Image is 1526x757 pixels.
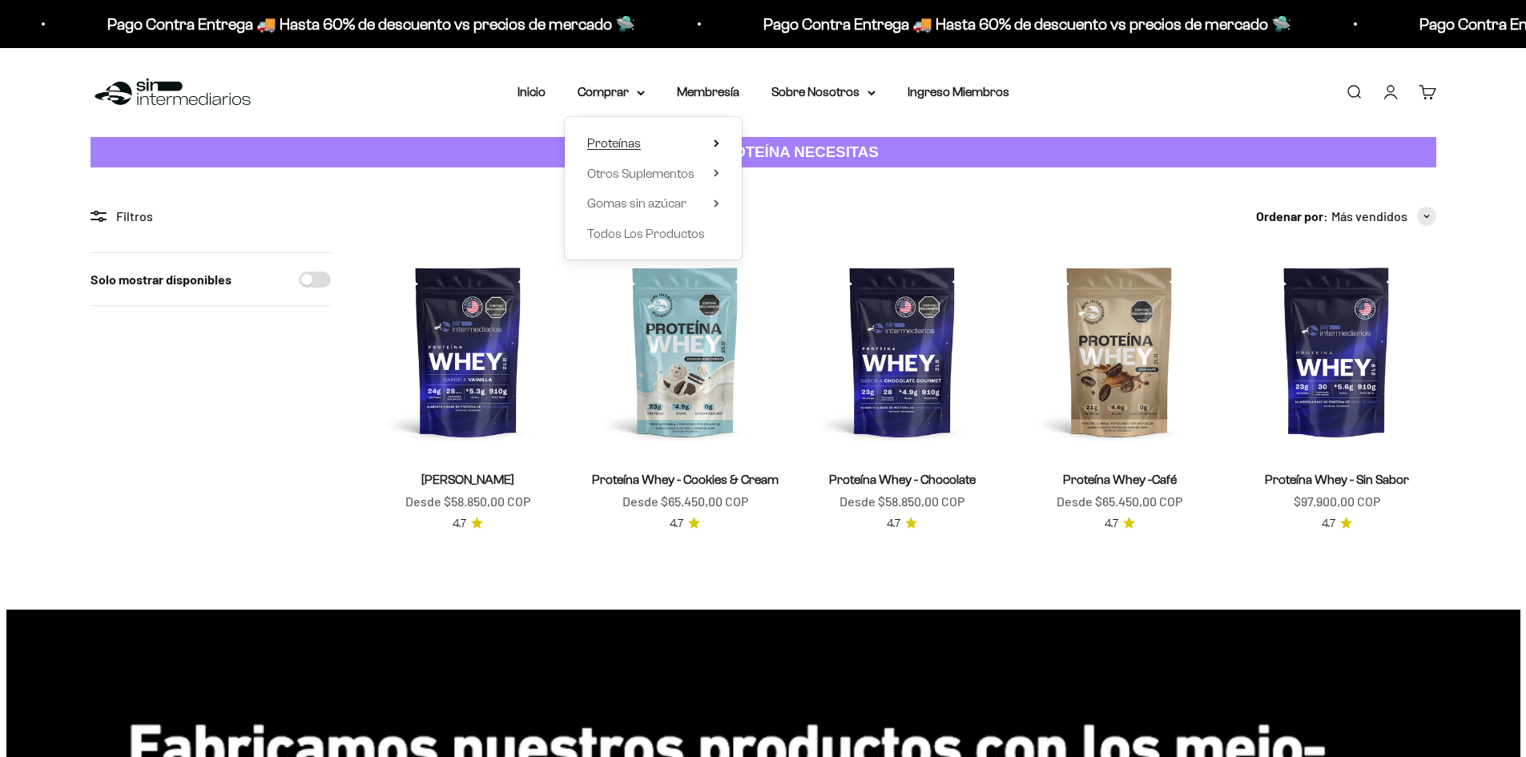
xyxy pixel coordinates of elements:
[887,515,917,533] a: 4.74.7 de 5.0 estrellas
[887,515,900,533] span: 4.7
[587,227,705,240] span: Todos Los Productos
[99,11,627,37] p: Pago Contra Entrega 🚚 Hasta 60% de descuento vs precios de mercado 🛸
[587,136,641,150] span: Proteínas
[587,163,719,184] summary: Otros Suplementos
[1256,206,1328,227] span: Ordenar por:
[1057,491,1182,512] sale-price: Desde $65.450,00 COP
[677,85,739,99] a: Membresía
[622,491,748,512] sale-price: Desde $65.450,00 COP
[587,196,686,210] span: Gomas sin azúcar
[592,473,779,486] a: Proteína Whey - Cookies & Cream
[421,473,514,486] a: [PERSON_NAME]
[1105,515,1135,533] a: 4.74.7 de 5.0 estrellas
[908,85,1009,99] a: Ingreso Miembros
[578,82,645,103] summary: Comprar
[647,143,879,160] strong: CUANTA PROTEÍNA NECESITAS
[670,515,683,533] span: 4.7
[91,206,331,227] div: Filtros
[1294,491,1380,512] sale-price: $97.900,00 COP
[1265,473,1409,486] a: Proteína Whey - Sin Sabor
[1331,206,1407,227] span: Más vendidos
[587,133,719,154] summary: Proteínas
[1331,206,1436,227] button: Más vendidos
[755,11,1283,37] p: Pago Contra Entrega 🚚 Hasta 60% de descuento vs precios de mercado 🛸
[771,82,876,103] summary: Sobre Nosotros
[453,515,483,533] a: 4.74.7 de 5.0 estrellas
[1322,515,1335,533] span: 4.7
[1105,515,1118,533] span: 4.7
[91,269,232,290] label: Solo mostrar disponibles
[829,473,976,486] a: Proteína Whey - Chocolate
[587,193,719,214] summary: Gomas sin azúcar
[670,515,700,533] a: 4.74.7 de 5.0 estrellas
[1322,515,1352,533] a: 4.74.7 de 5.0 estrellas
[91,137,1436,168] a: CUANTA PROTEÍNA NECESITAS
[587,223,719,244] a: Todos Los Productos
[587,167,695,180] span: Otros Suplementos
[840,491,964,512] sale-price: Desde $58.850,00 COP
[517,85,546,99] a: Inicio
[1063,473,1177,486] a: Proteína Whey -Café
[405,491,530,512] sale-price: Desde $58.850,00 COP
[453,515,466,533] span: 4.7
